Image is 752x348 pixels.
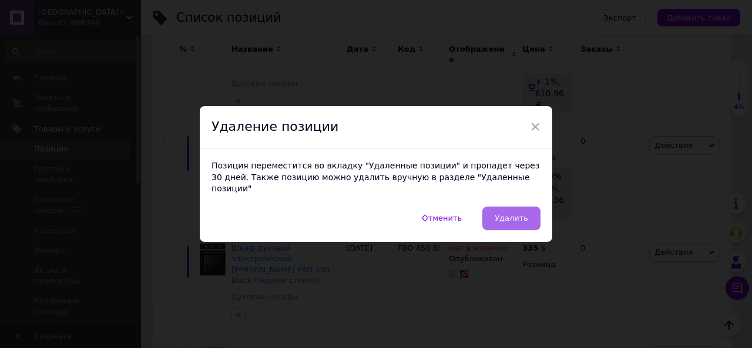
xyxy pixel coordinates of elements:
[422,214,462,222] span: Отменить
[495,214,528,222] span: Удалить
[482,207,540,230] button: Удалить
[530,117,540,137] span: ×
[211,119,338,134] span: Удаление позиции
[211,161,539,193] span: Позиция переместится во вкладку "Удаленные позиции" и пропадет через 30 дней. Также позицию можно...
[409,207,474,230] button: Отменить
